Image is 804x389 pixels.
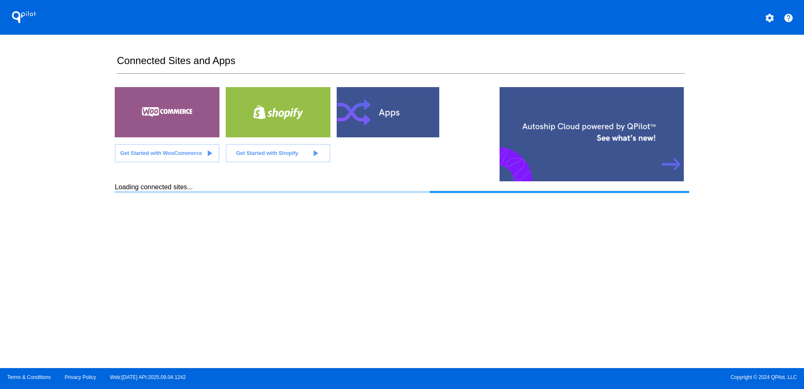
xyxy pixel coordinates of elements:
a: Get Started with WooCommerce [115,144,219,162]
span: Get Started with WooCommerce [120,150,202,156]
h1: QPilot [7,9,41,26]
a: Terms & Conditions [7,374,51,380]
mat-icon: play_arrow [310,148,320,158]
h2: Connected Sites and Apps [117,55,685,74]
mat-icon: play_arrow [204,148,214,158]
mat-icon: settings [765,13,775,23]
mat-icon: help [783,13,794,23]
div: Loading connected sites... [115,183,689,193]
span: Get Started with Shopify [236,150,299,156]
a: Get Started with Shopify [226,144,330,162]
span: Copyright © 2024 QPilot, LLC [409,374,797,380]
a: Web:[DATE] API:2025.09.04.1242 [110,374,186,380]
a: Privacy Policy [65,374,96,380]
